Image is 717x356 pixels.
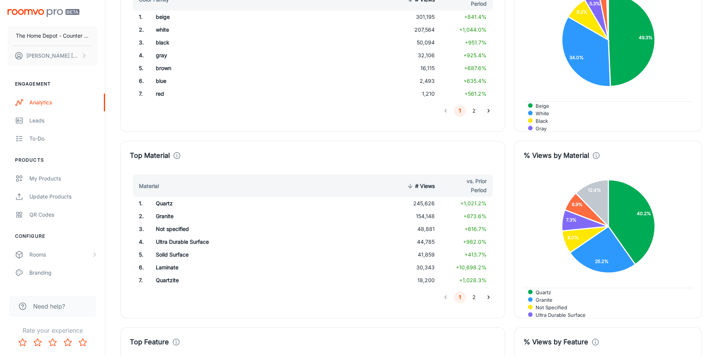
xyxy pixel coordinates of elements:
[386,49,441,62] td: 32,106
[464,65,487,71] span: +687.6%
[530,296,553,303] span: Granite
[530,125,547,132] span: gray
[468,105,480,117] button: Go to page 2
[150,261,314,274] td: Laminate
[463,52,487,58] span: +925.4%
[130,274,150,287] td: 7 .
[386,274,441,287] td: 18,200
[150,235,314,248] td: Ultra Durable Surface
[456,264,487,270] span: +10,698.2%
[130,261,150,274] td: 6 .
[405,182,435,191] span: # Views
[438,105,496,117] nav: pagination navigation
[150,210,314,223] td: Granite
[530,312,586,318] span: Ultra Durable Surface
[386,235,441,248] td: 44,785
[459,277,487,283] span: +1,028.3%
[386,223,441,235] td: 48,881
[386,197,441,210] td: 245,626
[29,193,97,201] div: Update Products
[8,26,97,46] button: The Home Depot - Counter tops
[130,23,150,36] td: 2 .
[386,248,441,261] td: 41,859
[530,289,551,296] span: Quartz
[130,49,150,62] td: 4 .
[130,235,150,248] td: 4 .
[524,150,589,161] h4: % Views by Material
[459,26,487,33] span: +1,044.0%
[464,14,487,20] span: +841.4%
[15,335,30,350] button: Rate 1 star
[386,62,441,75] td: 16,115
[465,39,487,46] span: +951.7%
[29,211,97,219] div: QR Codes
[460,200,487,206] span: +1,021.2%
[150,248,314,261] td: Solid Surface
[447,177,487,195] span: vs. Prior Period
[130,197,150,210] td: 1 .
[530,102,549,109] span: beige
[150,23,314,36] td: white
[483,291,495,303] button: Go to next page
[45,335,60,350] button: Rate 3 star
[386,36,441,49] td: 50,094
[75,335,90,350] button: Rate 5 star
[130,87,150,100] td: 7 .
[386,75,441,87] td: 2,493
[60,335,75,350] button: Rate 4 star
[130,210,150,223] td: 2 .
[464,226,487,232] span: +616.7%
[29,251,91,259] div: Rooms
[468,291,480,303] button: Go to page 2
[150,36,314,49] td: black
[130,11,150,23] td: 1 .
[150,75,314,87] td: blue
[150,49,314,62] td: gray
[386,11,441,23] td: 301,195
[464,251,487,258] span: +413.7%
[130,248,150,261] td: 5 .
[524,337,588,347] h4: % Views by Feature
[6,326,99,335] p: Rate your experience
[463,238,487,245] span: +982.0%
[150,11,314,23] td: beige
[16,32,89,40] p: The Home Depot - Counter tops
[454,105,466,117] button: page 1
[150,223,314,235] td: Not specified
[26,52,79,60] p: [PERSON_NAME] [PERSON_NAME]
[483,105,495,117] button: Go to next page
[150,197,314,210] td: Quartz
[130,62,150,75] td: 5 .
[530,118,548,124] span: black
[386,87,441,100] td: 1,210
[130,337,169,347] h4: Top Feature
[530,110,549,117] span: white
[130,150,170,161] h4: Top Material
[386,23,441,36] td: 207,564
[29,134,97,143] div: To-do
[30,335,45,350] button: Rate 2 star
[130,36,150,49] td: 3 .
[130,75,150,87] td: 6 .
[438,291,496,303] nav: pagination navigation
[464,90,487,97] span: +561.2%
[8,46,97,66] button: [PERSON_NAME] [PERSON_NAME]
[150,62,314,75] td: brown
[130,223,150,235] td: 3 .
[463,213,487,219] span: +873.6%
[454,291,466,303] button: page 1
[139,182,169,191] span: Material
[463,78,487,84] span: +635.4%
[29,269,97,277] div: Branding
[530,304,567,311] span: Not specified
[8,9,79,17] img: Roomvo PRO Beta
[29,174,97,183] div: My Products
[386,261,441,274] td: 30,343
[33,302,65,311] span: Need help?
[150,274,314,287] td: Quartzite
[29,98,97,107] div: Analytics
[150,87,314,100] td: red
[29,116,97,125] div: Leads
[386,210,441,223] td: 154,148
[29,287,97,295] div: Texts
